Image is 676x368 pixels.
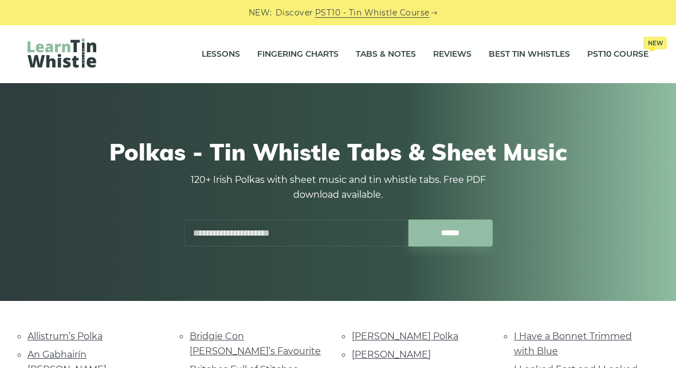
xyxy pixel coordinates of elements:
a: [PERSON_NAME] Polka [352,331,458,342]
p: 120+ Irish Polkas with sheet music and tin whistle tabs. Free PDF download available. [183,173,493,202]
h1: Polkas - Tin Whistle Tabs & Sheet Music [33,138,643,166]
a: Tabs & Notes [356,40,416,69]
a: I Have a Bonnet Trimmed with Blue [514,331,632,357]
a: Lessons [202,40,240,69]
a: PST10 CourseNew [587,40,649,69]
a: Reviews [433,40,471,69]
a: Fingering Charts [257,40,339,69]
span: New [643,37,667,49]
a: Bridgie Con [PERSON_NAME]’s Favourite [190,331,321,357]
img: LearnTinWhistle.com [27,38,96,68]
a: Best Tin Whistles [489,40,570,69]
a: [PERSON_NAME] [352,349,431,360]
a: Allistrum’s Polka [27,331,103,342]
